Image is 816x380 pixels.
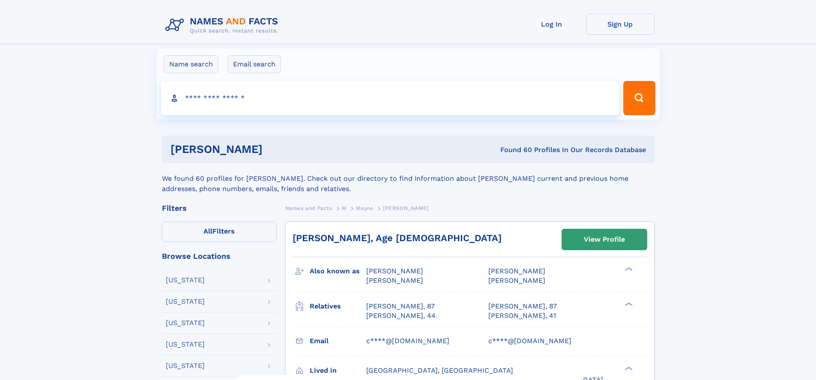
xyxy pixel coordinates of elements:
[623,301,633,307] div: ❯
[586,14,655,35] a: Sign Up
[166,341,205,348] div: [US_STATE]
[162,14,285,37] img: Logo Names and Facts
[227,55,281,73] label: Email search
[166,362,205,369] div: [US_STATE]
[488,276,545,284] span: [PERSON_NAME]
[203,227,212,235] span: All
[166,277,205,284] div: [US_STATE]
[562,229,647,250] a: View Profile
[366,302,435,311] a: [PERSON_NAME], 87
[366,366,513,374] span: [GEOGRAPHIC_DATA], [GEOGRAPHIC_DATA]
[162,252,277,260] div: Browse Locations
[342,205,347,211] span: M
[170,144,382,155] h1: [PERSON_NAME]
[366,267,423,275] span: [PERSON_NAME]
[310,334,366,348] h3: Email
[162,163,655,194] div: We found 60 profiles for [PERSON_NAME]. Check out our directory to find information about [PERSON...
[310,299,366,314] h3: Relatives
[488,302,557,311] a: [PERSON_NAME], 87
[166,298,205,305] div: [US_STATE]
[584,230,625,249] div: View Profile
[285,203,332,213] a: Names and Facts
[623,365,633,371] div: ❯
[166,320,205,326] div: [US_STATE]
[366,311,436,320] a: [PERSON_NAME], 44
[310,264,366,278] h3: Also known as
[623,81,655,115] button: Search Button
[162,221,277,242] label: Filters
[293,233,502,243] a: [PERSON_NAME], Age [DEMOGRAPHIC_DATA]
[356,205,373,211] span: Mayne
[623,266,633,272] div: ❯
[161,81,620,115] input: search input
[356,203,373,213] a: Mayne
[488,311,556,320] a: [PERSON_NAME], 41
[366,276,423,284] span: [PERSON_NAME]
[488,267,545,275] span: [PERSON_NAME]
[310,363,366,378] h3: Lived in
[517,14,586,35] a: Log In
[342,203,347,213] a: M
[164,55,218,73] label: Name search
[381,145,646,155] div: Found 60 Profiles In Our Records Database
[162,204,277,212] div: Filters
[383,205,429,211] span: [PERSON_NAME]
